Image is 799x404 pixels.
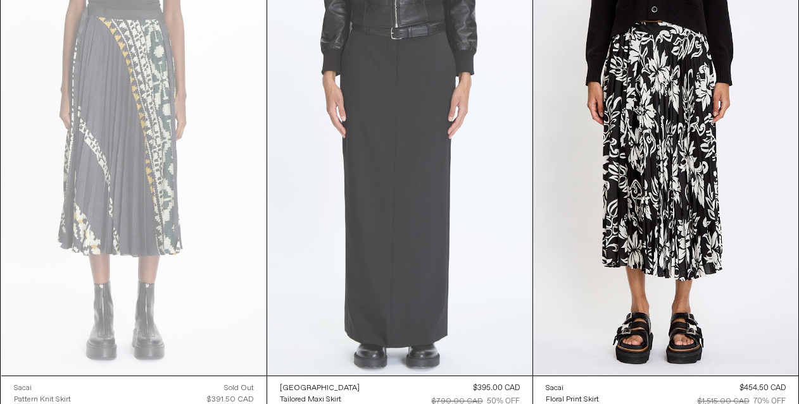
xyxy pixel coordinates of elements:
[473,383,520,394] div: $395.00 CAD
[546,383,599,394] a: Sacai
[14,383,71,394] a: Sacai
[739,383,786,394] div: $454.50 CAD
[14,383,32,394] div: Sacai
[224,383,254,394] div: Sold out
[280,383,360,394] a: [GEOGRAPHIC_DATA]
[546,383,563,394] div: Sacai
